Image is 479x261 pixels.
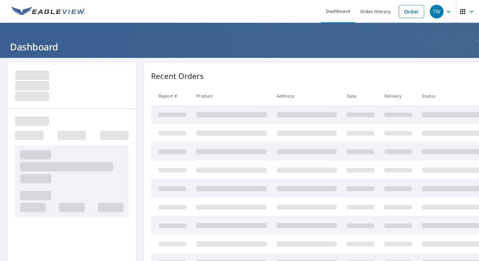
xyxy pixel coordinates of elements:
p: Recent Orders [151,70,204,82]
th: Address [272,87,342,105]
th: Report # [151,87,191,105]
th: Date [342,87,379,105]
th: Product [191,87,271,105]
div: TW [430,5,444,18]
img: EV Logo [11,7,85,16]
a: Order [399,5,424,18]
h1: Dashboard [8,40,471,53]
th: Delivery [379,87,417,105]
